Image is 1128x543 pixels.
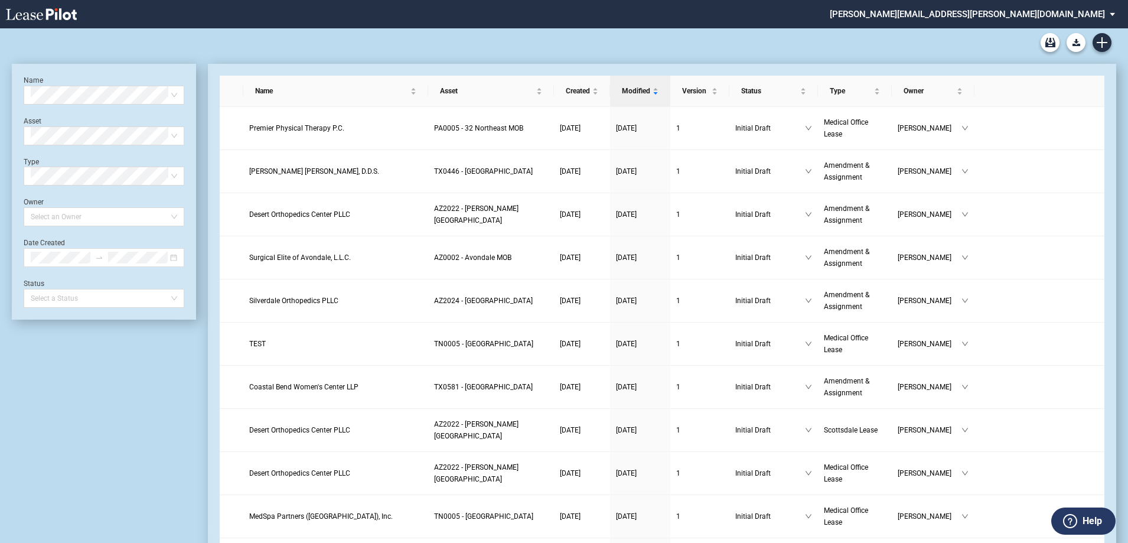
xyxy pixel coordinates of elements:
span: down [961,383,969,391]
span: down [805,470,812,477]
span: [DATE] [560,340,581,348]
a: 1 [676,165,723,177]
span: Premier Physical Therapy P.C. [249,124,344,132]
label: Type [24,158,39,166]
span: Name [255,85,408,97]
span: Medical Office Lease [824,118,868,138]
span: Silverdale Orthopedics PLLC [249,297,338,305]
span: [DATE] [560,210,581,219]
span: Initial Draft [735,252,805,264]
span: Medical Office Lease [824,463,868,483]
a: [DATE] [560,252,604,264]
span: TX0446 - Museum Medical Tower [434,167,533,175]
a: Medical Office Lease [824,505,886,528]
label: Asset [24,117,41,125]
a: [DATE] [616,381,664,393]
span: [PERSON_NAME] [898,424,961,436]
span: TEST [249,340,266,348]
span: 1 [676,253,680,262]
a: Amendment & Assignment [824,375,886,399]
span: Type [830,85,872,97]
a: 1 [676,511,723,522]
span: down [805,168,812,175]
a: [DATE] [616,511,664,522]
th: Version [670,76,729,107]
span: Owner [904,85,954,97]
span: Initial Draft [735,338,805,350]
a: [DATE] [616,252,664,264]
span: 1 [676,426,680,434]
span: [PERSON_NAME] [898,295,961,307]
span: [DATE] [560,167,581,175]
a: TX0581 - [GEOGRAPHIC_DATA] [434,381,548,393]
span: to [95,253,103,262]
th: Modified [610,76,670,107]
a: [DATE] [560,338,604,350]
span: [DATE] [560,253,581,262]
a: Medical Office Lease [824,461,886,485]
a: Amendment & Assignment [824,289,886,313]
a: [DATE] [560,165,604,177]
span: [DATE] [616,512,637,521]
md-menu: Download Blank Form List [1063,33,1089,52]
a: Premier Physical Therapy P.C. [249,122,422,134]
span: down [805,513,812,520]
a: Coastal Bend Women's Center LLP [249,381,422,393]
span: 1 [676,167,680,175]
span: Version [682,85,709,97]
span: Coastal Bend Women's Center LLP [249,383,358,391]
span: [DATE] [616,124,637,132]
label: Name [24,76,43,84]
a: [DATE] [560,122,604,134]
span: Asset [440,85,534,97]
a: MedSpa Partners ([GEOGRAPHIC_DATA]), Inc. [249,511,422,522]
span: down [961,513,969,520]
span: [DATE] [560,297,581,305]
span: [PERSON_NAME] [898,165,961,177]
a: Desert Orthopedics Center PLLC [249,209,422,220]
span: 1 [676,124,680,132]
span: down [805,340,812,347]
span: down [961,211,969,218]
span: down [961,297,969,304]
span: [PERSON_NAME] [898,122,961,134]
span: [PERSON_NAME] [898,467,961,479]
span: Andrew Scott Benoit, D.D.S. [249,167,379,175]
span: 1 [676,512,680,521]
span: [DATE] [616,167,637,175]
span: 1 [676,297,680,305]
span: down [961,340,969,347]
span: MedSpa Partners (US), Inc. [249,512,393,521]
span: [DATE] [616,253,637,262]
label: Help [1083,513,1102,529]
span: Surgical Elite of Avondale, L.L.C. [249,253,351,262]
th: Owner [892,76,974,107]
a: 1 [676,209,723,220]
span: down [961,125,969,132]
a: AZ2022 - [PERSON_NAME][GEOGRAPHIC_DATA] [434,461,548,485]
span: down [805,383,812,391]
span: Desert Orthopedics Center PLLC [249,210,350,219]
span: [PERSON_NAME] [898,252,961,264]
span: 1 [676,210,680,219]
span: Amendment & Assignment [824,377,869,397]
label: Owner [24,198,44,206]
a: Amendment & Assignment [824,203,886,226]
span: swap-right [95,253,103,262]
a: 1 [676,122,723,134]
label: Status [24,279,44,288]
span: down [961,427,969,434]
a: [DATE] [560,381,604,393]
span: AZ2022 - Osborn Town Center [434,204,519,225]
span: Initial Draft [735,122,805,134]
a: TEST [249,338,422,350]
span: [PERSON_NAME] [898,209,961,220]
span: [DATE] [560,469,581,477]
a: PA0005 - 32 Northeast MOB [434,122,548,134]
a: [DATE] [616,424,664,436]
span: [DATE] [616,210,637,219]
span: Desert Orthopedics Center PLLC [249,426,350,434]
a: Silverdale Orthopedics PLLC [249,295,422,307]
span: [PERSON_NAME] [898,338,961,350]
a: TX0446 - [GEOGRAPHIC_DATA] [434,165,548,177]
